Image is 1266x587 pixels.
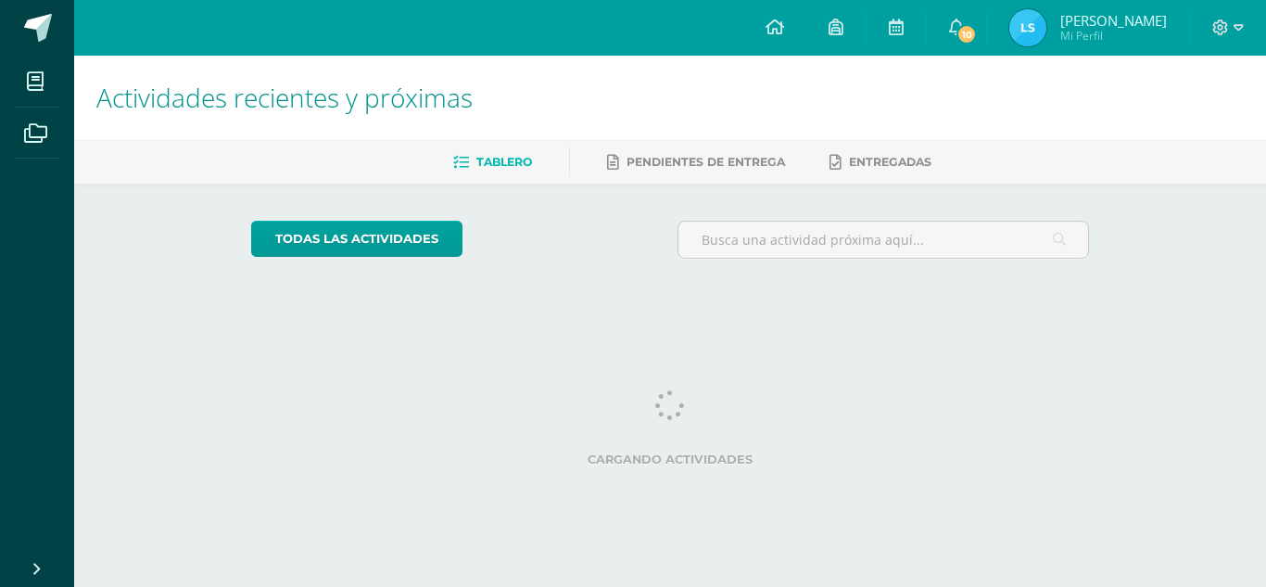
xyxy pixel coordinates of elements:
span: Tablero [476,155,532,169]
span: Pendientes de entrega [627,155,785,169]
a: todas las Actividades [251,221,462,257]
a: Tablero [453,147,532,177]
a: Entregadas [829,147,931,177]
input: Busca una actividad próxima aquí... [678,222,1089,258]
span: [PERSON_NAME] [1060,11,1167,30]
span: Actividades recientes y próximas [96,80,473,115]
span: 10 [956,24,977,45]
span: Entregadas [849,155,931,169]
a: Pendientes de entrega [607,147,785,177]
img: 32fd807e79ce01b321cba1ed0ea5aa82.png [1009,9,1046,46]
span: Mi Perfil [1060,28,1167,44]
label: Cargando actividades [251,453,1090,466]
